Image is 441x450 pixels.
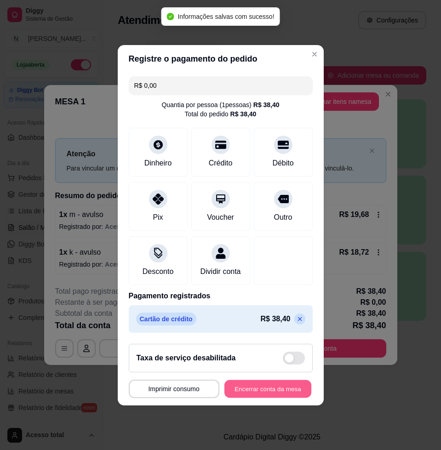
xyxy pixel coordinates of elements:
div: Quantia por pessoa ( 1 pessoas) [161,100,279,109]
div: Dinheiro [144,158,172,169]
input: Ex.: hambúrguer de cordeiro [134,76,307,95]
div: Desconto [143,266,174,277]
div: R$ 38,40 [253,100,280,109]
div: Total do pedido [185,109,257,119]
button: Imprimir consumo [129,380,219,398]
div: Pix [153,212,163,223]
header: Registre o pagamento do pedido [118,45,324,73]
div: Outro [274,212,292,223]
p: Pagamento registrados [129,291,313,302]
div: Crédito [209,158,233,169]
button: Close [307,47,322,62]
span: Informações salvas com sucesso! [178,13,274,20]
span: check-circle [166,13,174,20]
h2: Taxa de serviço desabilitada [137,353,236,364]
p: Cartão de crédito [136,313,196,325]
button: Encerrar conta da mesa [224,380,311,398]
div: Dividir conta [200,266,241,277]
div: Voucher [207,212,234,223]
div: R$ 38,40 [230,109,257,119]
div: Débito [272,158,293,169]
p: R$ 38,40 [261,313,291,325]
